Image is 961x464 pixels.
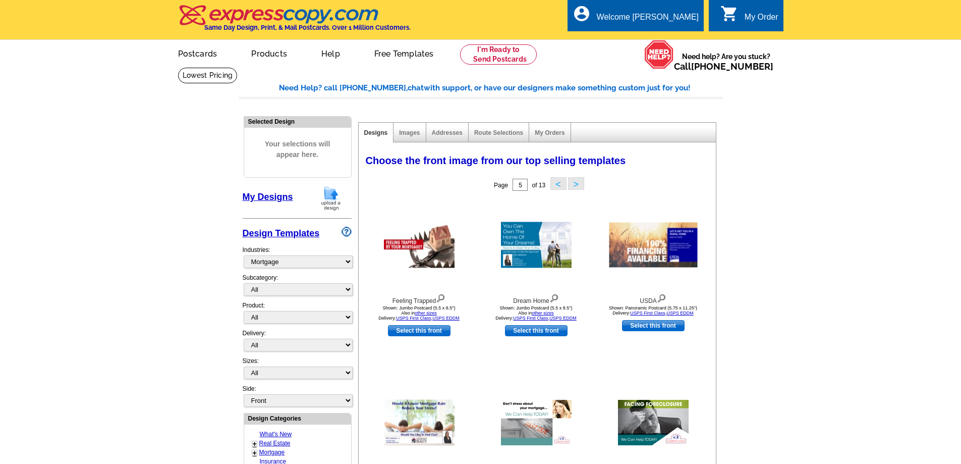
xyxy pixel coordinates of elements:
[535,129,564,136] a: My Orders
[501,400,572,445] img: Mortgage Stress
[384,222,455,268] img: Feeling Trapped
[674,61,773,72] span: Call
[745,13,778,27] div: My Order
[243,329,352,356] div: Delivery:
[384,400,455,446] img: Lower Rate
[364,292,475,305] div: Feeling Trapped
[598,292,709,305] div: USDA
[505,325,568,336] a: use this design
[366,155,626,166] span: Choose the front image from our top selling templates
[244,117,351,126] div: Selected Design
[474,129,523,136] a: Route Selections
[532,182,545,189] span: of 13
[532,311,554,316] a: other sizes
[674,51,778,72] span: Need help? Are you stuck?
[666,311,694,316] a: USPS EDDM
[501,222,572,268] img: Dream Home
[396,316,431,321] a: USPS First Class
[235,41,303,65] a: Products
[720,5,739,23] i: shopping_cart
[432,129,463,136] a: Addresses
[618,400,689,445] img: Facing Foreclosure
[549,316,577,321] a: USPS EDDM
[243,273,352,301] div: Subcategory:
[436,292,445,303] img: view design details
[305,41,356,65] a: Help
[259,440,291,447] a: Real Estate
[573,5,591,23] i: account_circle
[243,192,293,202] a: My Designs
[720,11,778,24] a: shopping_cart My Order
[279,82,723,94] div: Need Help? call [PHONE_NUMBER], with support, or have our designers make something custom just fo...
[494,182,508,189] span: Page
[259,449,285,456] a: Mortgage
[243,228,320,238] a: Design Templates
[622,320,685,331] a: use this design
[657,292,666,303] img: view design details
[518,311,554,316] span: Also in
[243,240,352,273] div: Industries:
[162,41,234,65] a: Postcards
[408,83,424,92] span: chat
[252,129,344,170] span: Your selections will appear here.
[597,13,699,27] div: Welcome [PERSON_NAME]
[415,311,437,316] a: other sizes
[630,311,665,316] a: USPS First Class
[178,12,411,31] a: Same Day Design, Print, & Mail Postcards. Over 1 Million Customers.
[243,384,352,408] div: Side:
[253,449,257,457] a: +
[481,305,592,321] div: Shown: Jumbo Postcard (5.5 x 8.5") Delivery: ,
[481,292,592,305] div: Dream Home
[644,40,674,69] img: help
[244,414,351,423] div: Design Categories
[609,223,697,268] img: USDA
[318,185,344,211] img: upload-design
[550,177,567,190] button: <
[691,61,773,72] a: [PHONE_NUMBER]
[549,292,559,303] img: view design details
[364,305,475,321] div: Shown: Jumbo Postcard (5.5 x 8.5") Delivery: ,
[513,316,548,321] a: USPS First Class
[401,311,437,316] span: Also in
[358,41,450,65] a: Free Templates
[342,227,352,237] img: design-wizard-help-icon.png
[598,305,709,316] div: Shown: Panoramic Postcard (5.75 x 11.25") Delivery: ,
[568,177,584,190] button: >
[399,129,420,136] a: Images
[243,356,352,384] div: Sizes:
[759,229,961,464] iframe: LiveChat chat widget
[388,325,450,336] a: use this design
[364,129,388,136] a: Designs
[253,440,257,448] a: +
[243,301,352,329] div: Product:
[204,24,411,31] h4: Same Day Design, Print, & Mail Postcards. Over 1 Million Customers.
[260,431,292,438] a: What's New
[432,316,460,321] a: USPS EDDM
